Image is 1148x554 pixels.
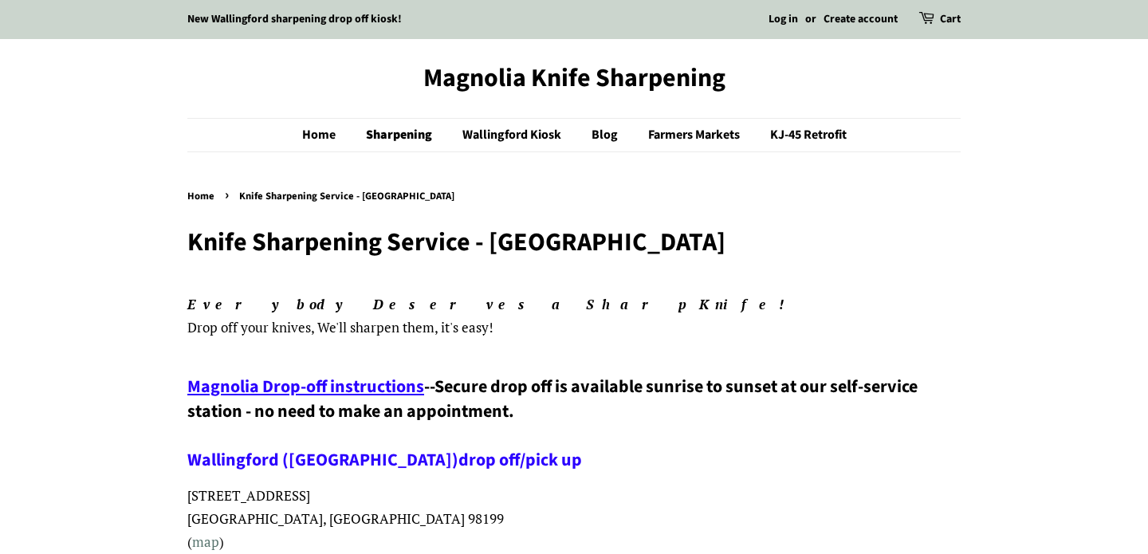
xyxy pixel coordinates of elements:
a: Wallingford Kiosk [450,119,577,151]
span: Drop off your knives [187,318,311,336]
span: › [225,185,233,205]
a: Magnolia Knife Sharpening [187,63,961,93]
p: , We'll sharpen them, it's easy! [187,293,961,340]
em: Everybody Deserves a Sharp Knife! [187,295,798,313]
a: KJ-45 Retrofit [758,119,847,151]
span: -- [424,374,434,399]
span: Secure drop off is available sunrise to sunset at our self-service station - no need to make an a... [187,374,918,473]
a: Sharpening [354,119,448,151]
a: New Wallingford sharpening drop off kiosk! [187,11,402,27]
a: Farmers Markets [636,119,756,151]
a: map [192,532,219,551]
a: Magnolia Drop-off instructions [187,374,424,399]
a: Cart [940,10,961,29]
a: Blog [580,119,634,151]
a: Home [302,119,352,151]
span: [STREET_ADDRESS] [GEOGRAPHIC_DATA], [GEOGRAPHIC_DATA] 98199 ( ) [187,486,504,551]
span: Knife Sharpening Service - [GEOGRAPHIC_DATA] [239,189,458,203]
a: Create account [824,11,898,27]
a: drop off/pick up [458,447,582,473]
nav: breadcrumbs [187,188,961,206]
a: Home [187,189,218,203]
a: Wallingford ([GEOGRAPHIC_DATA]) [187,447,458,473]
li: or [805,10,816,29]
h1: Knife Sharpening Service - [GEOGRAPHIC_DATA] [187,227,961,257]
a: Log in [769,11,798,27]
